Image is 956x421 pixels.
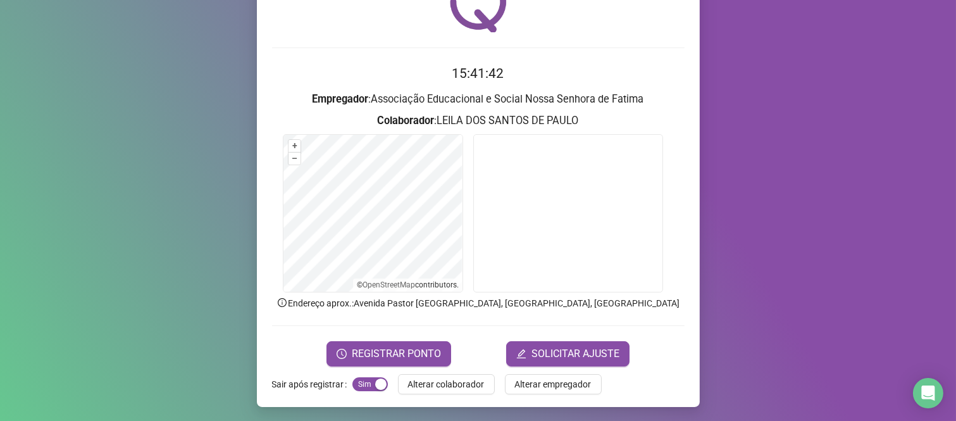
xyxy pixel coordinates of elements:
a: OpenStreetMap [363,280,415,289]
time: 15:41:42 [452,66,504,81]
button: Alterar empregador [505,374,602,394]
span: info-circle [276,297,288,308]
button: REGISTRAR PONTO [326,341,451,367]
span: edit [516,349,526,359]
span: Alterar empregador [515,377,592,391]
button: – [289,153,301,165]
h3: : LEILA DOS SANTOS DE PAULO [272,113,685,129]
button: + [289,140,301,152]
p: Endereço aprox. : Avenida Pastor [GEOGRAPHIC_DATA], [GEOGRAPHIC_DATA], [GEOGRAPHIC_DATA] [272,296,685,310]
button: Alterar colaborador [398,374,495,394]
span: SOLICITAR AJUSTE [531,346,619,361]
button: editSOLICITAR AJUSTE [506,341,630,367]
strong: Empregador [313,93,369,105]
h3: : Associação Educacional e Social Nossa Senhora de Fatima [272,91,685,108]
li: © contributors. [357,280,459,289]
span: clock-circle [337,349,347,359]
span: REGISTRAR PONTO [352,346,441,361]
div: Open Intercom Messenger [913,378,943,408]
span: Alterar colaborador [408,377,485,391]
strong: Colaborador [378,115,435,127]
label: Sair após registrar [272,374,352,394]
